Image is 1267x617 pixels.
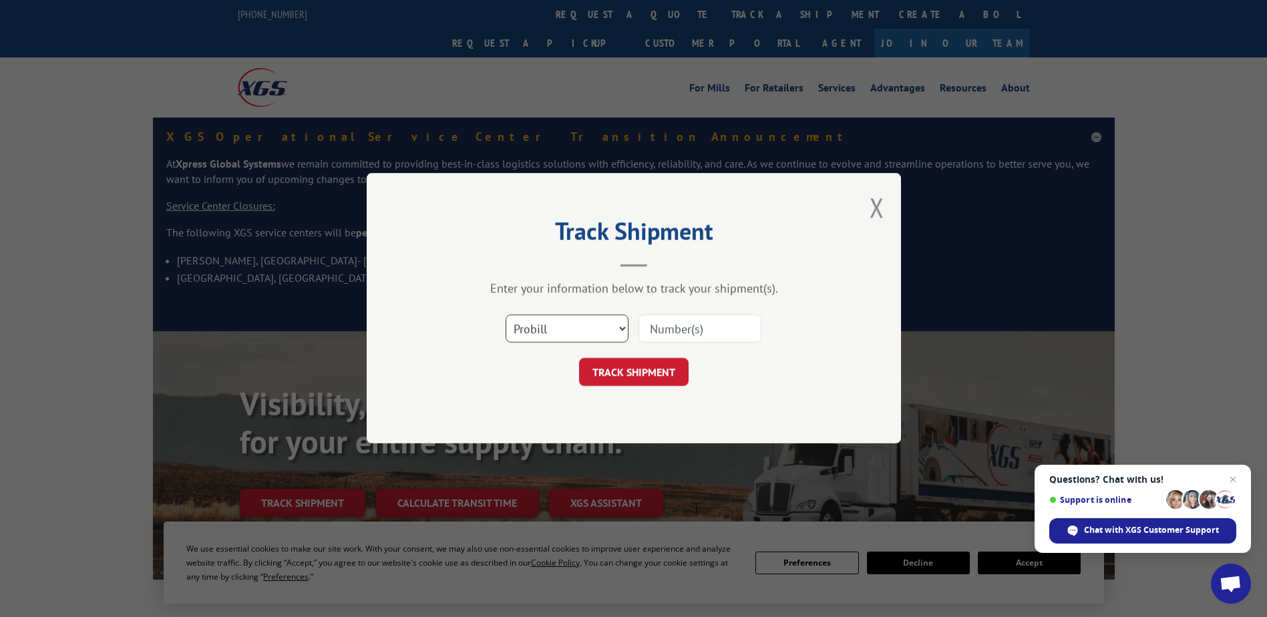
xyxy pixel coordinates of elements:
[433,281,834,296] div: Enter your information below to track your shipment(s).
[1211,564,1251,604] a: Open chat
[1084,524,1219,536] span: Chat with XGS Customer Support
[579,359,689,387] button: TRACK SHIPMENT
[433,222,834,247] h2: Track Shipment
[1049,518,1236,544] span: Chat with XGS Customer Support
[639,315,761,343] input: Number(s)
[1049,495,1161,505] span: Support is online
[870,190,884,225] button: Close modal
[1049,474,1236,485] span: Questions? Chat with us!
